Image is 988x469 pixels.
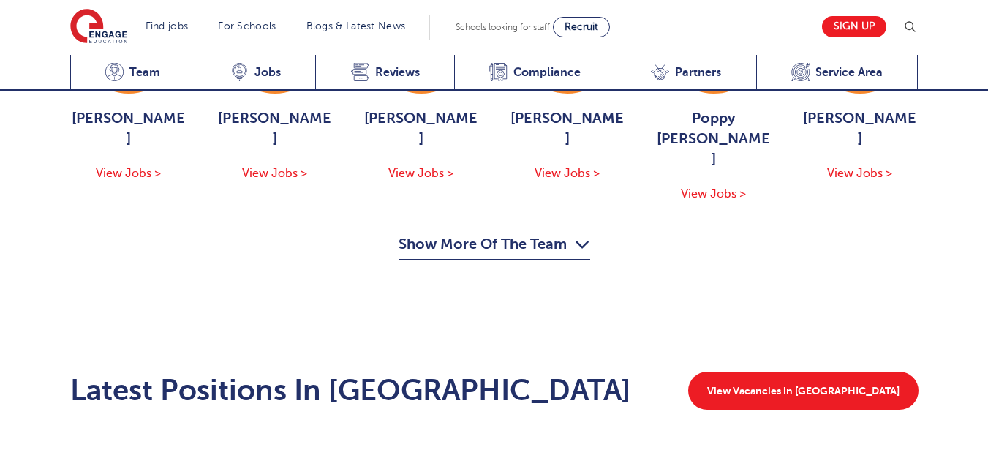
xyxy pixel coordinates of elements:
span: Schools looking for staff [456,22,550,32]
a: Service Area [756,55,919,91]
span: [PERSON_NAME] [70,108,187,149]
span: [PERSON_NAME] [363,108,480,149]
span: View Jobs > [535,167,600,180]
span: View Jobs > [388,167,453,180]
span: [PERSON_NAME] [509,108,626,149]
span: Poppy [PERSON_NAME] [655,108,772,170]
span: View Jobs > [242,167,307,180]
span: Recruit [565,21,598,32]
a: Reviews [315,55,454,91]
span: View Jobs > [827,167,892,180]
span: [PERSON_NAME] [802,108,919,149]
span: Reviews [375,65,420,80]
span: Service Area [815,65,883,80]
a: Recruit [553,17,610,37]
span: [PERSON_NAME] [216,108,333,149]
button: Show More Of The Team [399,233,590,260]
span: View Jobs > [681,187,746,200]
a: For Schools [218,20,276,31]
span: Partners [675,65,721,80]
a: Blogs & Latest News [306,20,406,31]
a: Sign up [822,16,886,37]
a: Partners [616,55,756,91]
span: Team [129,65,160,80]
h2: Latest Positions In [GEOGRAPHIC_DATA] [70,373,631,408]
a: View Vacancies in [GEOGRAPHIC_DATA] [688,372,919,410]
a: Jobs [195,55,315,91]
span: Compliance [513,65,581,80]
a: Team [70,55,195,91]
a: Find jobs [146,20,189,31]
img: Engage Education [70,9,127,45]
a: Compliance [454,55,616,91]
span: Jobs [254,65,281,80]
span: View Jobs > [96,167,161,180]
